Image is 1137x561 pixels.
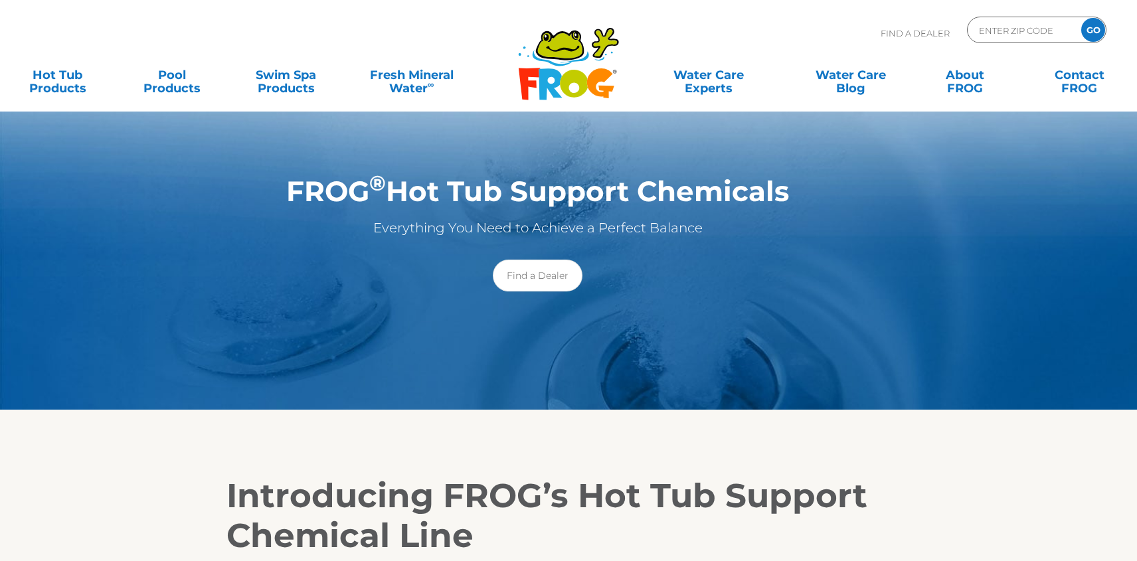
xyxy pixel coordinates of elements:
a: Water CareBlog [806,62,895,88]
p: Everything You Need to Achieve a Perfect Balance [180,217,895,238]
a: AboutFROG [920,62,1009,88]
a: Water CareExperts [637,62,781,88]
a: ContactFROG [1035,62,1124,88]
a: Fresh MineralWater∞ [356,62,467,88]
a: Hot TubProducts [13,62,102,88]
h1: FROG Hot Tub Support Chemicals [180,175,895,207]
sup: ® [369,171,386,196]
a: Find a Dealer [493,260,582,291]
sup: ∞ [428,79,434,90]
input: GO [1081,18,1105,42]
input: Zip Code Form [978,21,1067,40]
p: Find A Dealer [881,17,950,50]
a: Swim SpaProducts [242,62,331,88]
a: PoolProducts [128,62,217,88]
h2: Introducing FROG’s Hot Tub Support Chemical Line [226,476,911,556]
